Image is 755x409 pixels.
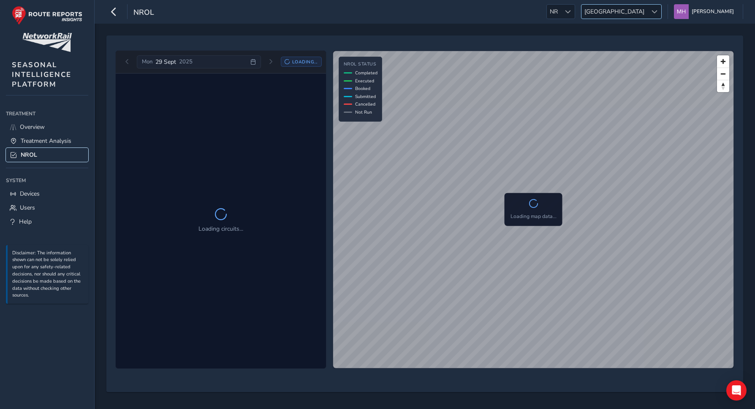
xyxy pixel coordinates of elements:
[20,123,45,131] span: Overview
[292,59,318,65] span: Loading...
[6,107,88,120] div: Treatment
[674,4,737,19] button: [PERSON_NAME]
[22,33,72,52] img: customer logo
[142,58,152,65] span: Mon
[674,4,689,19] img: diamond-layout
[692,4,734,19] span: [PERSON_NAME]
[155,58,176,66] span: 29 Sept
[355,78,374,84] span: Executed
[333,51,733,368] canvas: Map
[355,85,370,92] span: Booked
[21,137,71,145] span: Treatment Analysis
[21,151,37,159] span: NROL
[717,80,729,92] button: Reset bearing to north
[12,250,84,300] p: Disclaimer: The information shown can not be solely relied upon for any safety-related decisions,...
[581,5,647,19] span: [GEOGRAPHIC_DATA]
[344,62,377,67] h4: NROL Status
[355,101,375,107] span: Cancelled
[547,5,561,19] span: NR
[20,204,35,212] span: Users
[19,218,32,226] span: Help
[12,6,82,25] img: rr logo
[6,187,88,201] a: Devices
[133,7,154,19] span: NROL
[6,215,88,229] a: Help
[179,58,193,65] span: 2025
[6,174,88,187] div: System
[717,68,729,80] button: Zoom out
[20,190,40,198] span: Devices
[355,109,372,115] span: Not Run
[198,224,243,233] p: Loading circuits...
[6,148,88,162] a: NROL
[12,60,71,89] span: SEASONAL INTELLIGENCE PLATFORM
[6,134,88,148] a: Treatment Analysis
[6,201,88,215] a: Users
[717,55,729,68] button: Zoom in
[726,380,747,401] div: Open Intercom Messenger
[355,93,376,100] span: Submitted
[6,120,88,134] a: Overview
[511,213,557,220] p: Loading map data...
[355,70,377,76] span: Completed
